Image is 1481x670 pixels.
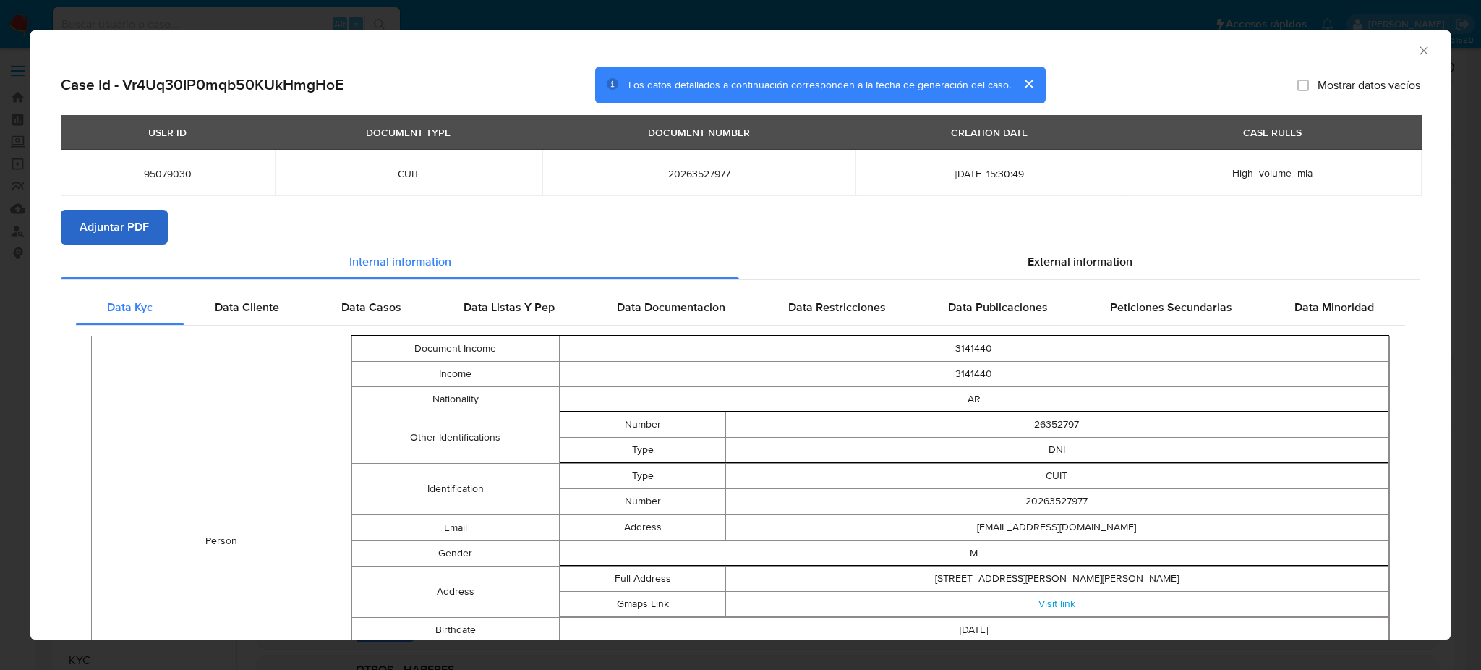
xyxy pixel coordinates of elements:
td: Number [560,488,725,514]
td: Type [560,463,725,488]
td: DNI [725,437,1388,462]
td: Email [352,514,560,540]
td: Address [560,514,725,540]
span: Data Documentacion [617,299,725,315]
td: Type [560,437,725,462]
td: Identification [352,463,560,514]
td: Other Identifications [352,412,560,463]
button: Cerrar ventana [1417,43,1430,56]
td: M [559,540,1388,566]
span: Internal information [349,253,451,270]
div: Detailed internal info [76,290,1405,325]
td: Number [560,412,725,437]
span: External information [1028,253,1132,270]
div: Detailed info [61,245,1420,279]
td: Document Income [352,336,560,361]
div: closure-recommendation-modal [30,30,1451,640]
span: Data Publicaciones [948,299,1048,315]
td: Gender [352,540,560,566]
span: Data Kyc [107,299,153,315]
td: AR [559,386,1388,412]
span: Data Cliente [215,299,279,315]
span: Data Restricciones [788,299,886,315]
td: 20263527977 [725,488,1388,514]
span: 95079030 [78,167,257,180]
a: Visit link [1038,596,1075,611]
span: [DATE] 15:30:49 [873,167,1106,180]
td: CUIT [725,463,1388,488]
td: [DATE] [559,617,1388,643]
h2: Case Id - Vr4Uq30IP0mqb50KUkHmgHoE [61,75,343,94]
td: 26352797 [725,412,1388,437]
span: Los datos detallados a continuación corresponden a la fecha de generación del caso. [628,77,1011,92]
button: cerrar [1011,67,1046,101]
td: Birthdate [352,617,560,643]
div: DOCUMENT NUMBER [639,120,759,145]
span: Data Casos [341,299,401,315]
td: Full Address [560,566,725,591]
div: DOCUMENT TYPE [357,120,459,145]
td: [EMAIL_ADDRESS][DOMAIN_NAME] [725,514,1388,540]
td: 3141440 [559,361,1388,386]
span: Data Minoridad [1294,299,1374,315]
td: Nationality [352,386,560,412]
span: 20263527977 [560,167,838,180]
input: Mostrar datos vacíos [1297,79,1309,90]
span: CUIT [292,167,526,180]
span: Peticiones Secundarias [1110,299,1232,315]
div: CASE RULES [1234,120,1310,145]
div: USER ID [140,120,195,145]
span: Data Listas Y Pep [464,299,555,315]
div: CREATION DATE [942,120,1036,145]
span: Adjuntar PDF [80,211,149,243]
td: Gmaps Link [560,591,725,616]
td: 3141440 [559,336,1388,361]
span: Mostrar datos vacíos [1318,77,1420,92]
td: Income [352,361,560,386]
button: Adjuntar PDF [61,210,168,245]
td: [STREET_ADDRESS][PERSON_NAME][PERSON_NAME] [725,566,1388,591]
span: High_volume_mla [1232,166,1313,180]
td: Address [352,566,560,617]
